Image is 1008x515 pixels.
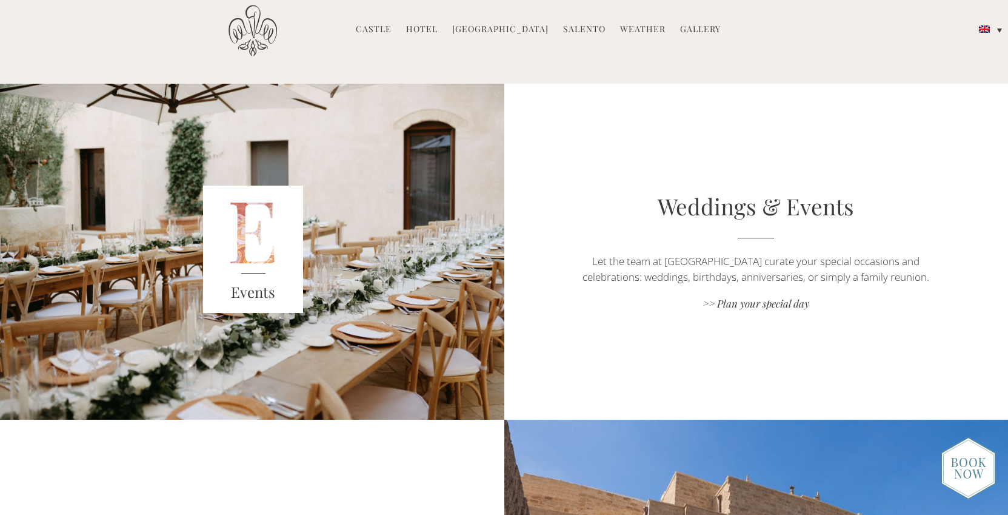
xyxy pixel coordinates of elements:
a: Gallery [680,23,721,37]
img: Castello di Ugento [229,5,277,56]
h3: Events [203,281,304,303]
a: Weather [620,23,666,37]
a: Salento [563,23,606,37]
img: E_red.png [203,186,304,313]
p: Let the team at [GEOGRAPHIC_DATA] curate your special occasions and celebrations: weddings, birth... [579,254,932,285]
a: Hotel [406,23,438,37]
a: Castle [356,23,392,37]
img: new-booknow.png [941,437,996,500]
a: Weddings & Events [658,191,854,221]
a: >> Plan your special day [579,297,932,313]
a: [GEOGRAPHIC_DATA] [452,23,549,37]
img: English [979,25,990,33]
